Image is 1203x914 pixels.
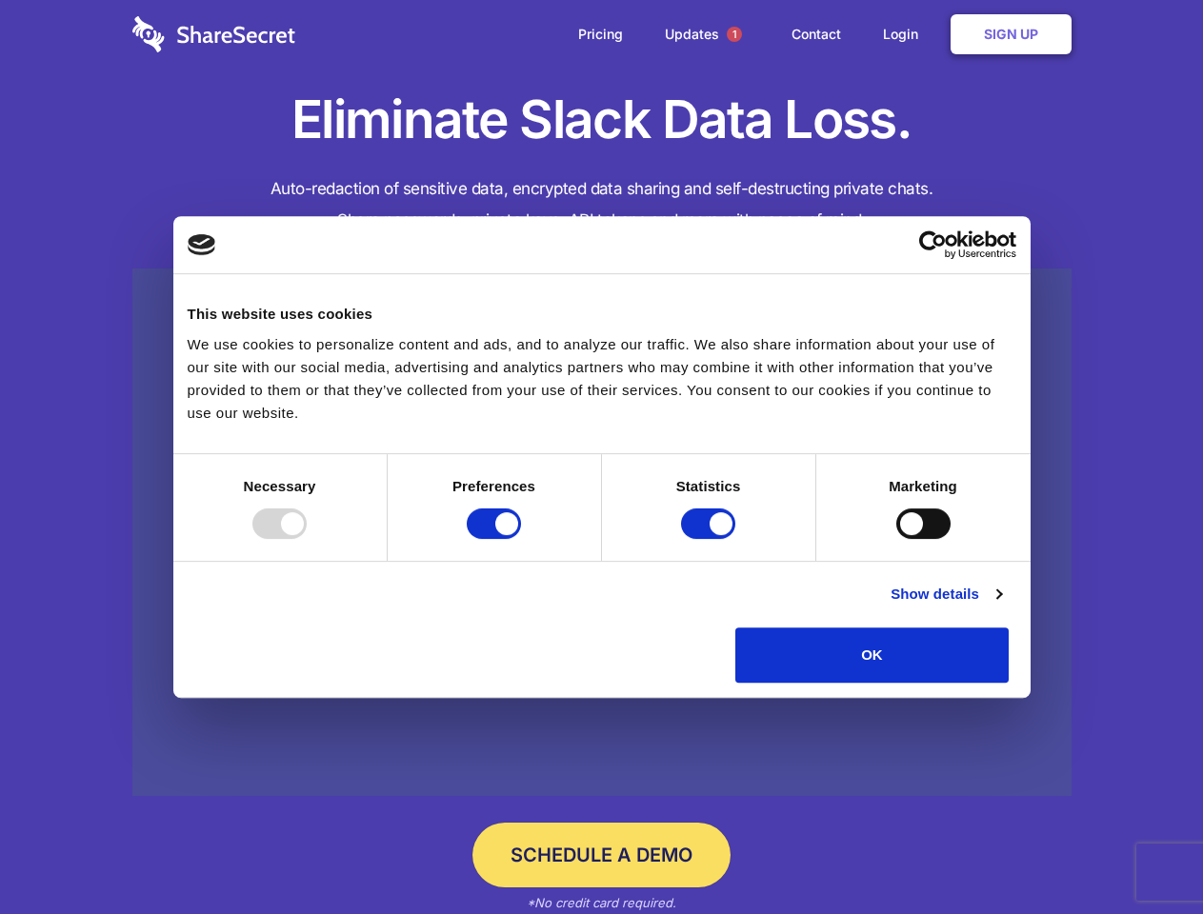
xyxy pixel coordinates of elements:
a: Usercentrics Cookiebot - opens in a new window [850,230,1016,259]
img: logo [188,234,216,255]
h4: Auto-redaction of sensitive data, encrypted data sharing and self-destructing private chats. Shar... [132,173,1072,236]
div: We use cookies to personalize content and ads, and to analyze our traffic. We also share informat... [188,333,1016,425]
em: *No credit card required. [527,895,676,910]
a: Login [864,5,947,64]
a: Sign Up [951,14,1072,54]
a: Wistia video thumbnail [132,268,1072,797]
span: 1 [727,27,742,42]
a: Schedule a Demo [472,823,731,887]
a: Contact [772,5,860,64]
h1: Eliminate Slack Data Loss. [132,86,1072,154]
strong: Statistics [676,478,741,494]
button: OK [735,627,1009,683]
strong: Marketing [889,478,957,494]
img: logo-wordmark-white-trans-d4663122ce5f474addd5e946df7df03e33cb6a1c49d2221995e7729f52c070b2.svg [132,16,295,52]
div: This website uses cookies [188,303,1016,326]
strong: Preferences [452,478,535,494]
strong: Necessary [244,478,316,494]
a: Pricing [559,5,642,64]
a: Show details [891,583,1001,606]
